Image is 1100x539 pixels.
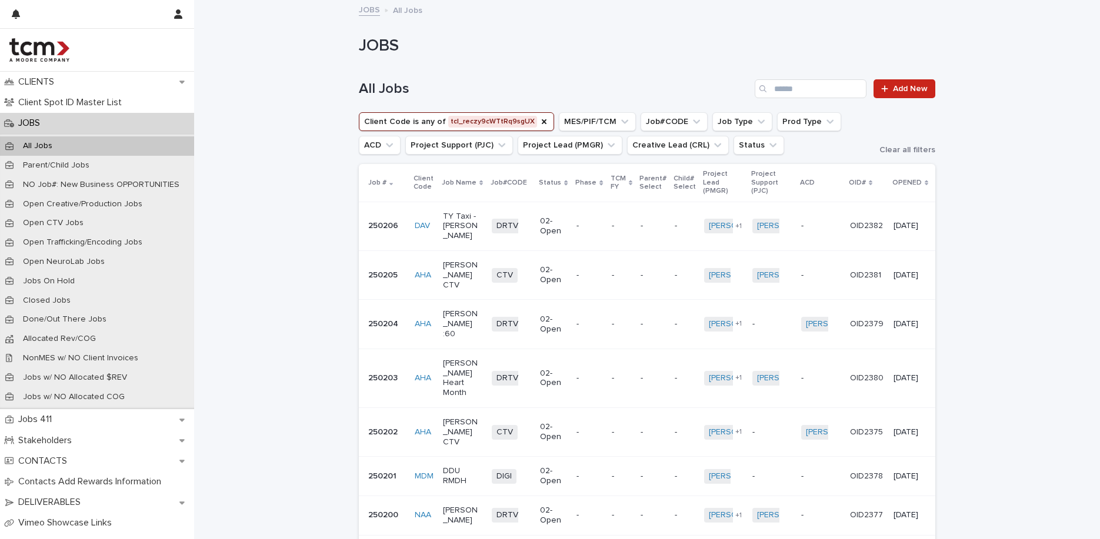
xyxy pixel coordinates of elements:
p: JOBS [14,118,49,129]
a: [PERSON_NAME]-TCM [757,510,841,520]
p: - [641,471,665,481]
p: OPENED [892,176,922,189]
button: ACD [359,136,401,155]
p: OID2375 [850,427,884,437]
div: Search [755,79,866,98]
a: [PERSON_NAME]-TCM [757,270,841,280]
p: - [576,373,602,383]
p: All Jobs [14,141,62,151]
p: Contacts Add Rewards Information [14,476,171,487]
a: AHA [415,270,431,280]
p: Open NeuroLab Jobs [14,257,114,267]
p: Job#CODE [491,176,527,189]
a: [PERSON_NAME]-TCM [709,373,793,383]
p: [DATE] [894,427,927,437]
a: AHA [415,319,431,329]
a: AHA [415,373,431,383]
p: [DATE] [894,319,927,329]
button: Client Code [359,112,554,131]
p: 250205 [368,270,405,280]
p: - [612,471,631,481]
a: [PERSON_NAME]-TCM [709,319,793,329]
p: - [641,510,665,520]
p: - [641,221,665,231]
a: NAA [415,510,431,520]
a: [PERSON_NAME]-TCM [757,221,841,231]
p: - [641,373,665,383]
p: - [675,510,695,520]
h1: JOBS [359,36,935,56]
tr: 250200NAA [PERSON_NAME]DRTV02-Open----[PERSON_NAME]-TCM +1[PERSON_NAME]-TCM -OID2377[DATE]- [359,496,989,535]
p: Jobs On Hold [14,276,84,286]
p: Closed Jobs [14,296,80,306]
a: [PERSON_NAME]-TCM [709,270,793,280]
p: Open Trafficking/Encoding Jobs [14,237,152,247]
p: DELIVERABLES [14,497,90,508]
p: - [612,221,631,231]
span: + 1 [735,374,742,381]
tr: 250201MDM DDU RMDHDIGI02-Open----[PERSON_NAME]-TCM --OID2378[DATE]- [359,457,989,496]
p: - [576,427,602,437]
p: [PERSON_NAME] CTV [443,260,482,290]
p: - [612,510,631,520]
p: Job Name [442,176,476,189]
span: + 1 [735,223,742,230]
p: - [801,510,841,520]
a: [PERSON_NAME]-TCM [709,427,793,437]
span: + 1 [735,320,742,327]
p: 02-Open [540,314,567,334]
p: Child# Select [674,172,696,194]
tr: 250202AHA [PERSON_NAME] CTVCTV02-Open----[PERSON_NAME]-TCM +1-[PERSON_NAME]-TCM OID2375[DATE]- [359,407,989,456]
p: - [641,319,665,329]
span: DRTV [492,317,523,332]
p: Project Lead (PMGR) [703,168,745,197]
p: - [641,427,665,437]
span: + 1 [735,428,742,436]
p: Jobs 411 [14,414,61,425]
p: Parent# Select [639,172,666,194]
p: 02-Open [540,422,567,442]
p: - [612,373,631,383]
p: - [612,427,631,437]
a: [PERSON_NAME]-TCM [709,471,793,481]
p: [DATE] [894,270,927,280]
p: [PERSON_NAME] CTV [443,417,482,447]
p: Phase [575,176,596,189]
p: - [576,270,602,280]
button: Job Type [712,112,772,131]
a: [PERSON_NAME]-TCM [806,319,890,329]
p: - [641,270,665,280]
p: OID2378 [850,471,884,481]
button: Creative Lead (CRL) [627,136,729,155]
p: Client Spot ID Master List [14,97,131,108]
p: Jobs w/ NO Allocated COG [14,392,134,402]
span: DRTV [492,371,523,386]
p: Open Creative/Production Jobs [14,199,152,209]
p: [DATE] [894,471,927,481]
span: DRTV [492,219,523,233]
button: Job#CODE [641,112,708,131]
span: DIGI [492,469,516,484]
p: 250202 [368,427,405,437]
p: Job # [368,176,386,189]
p: - [675,221,695,231]
p: Done/Out There Jobs [14,314,116,324]
img: 4hMmSqQkux38exxPVZHQ [9,38,69,62]
button: Prod Type [777,112,841,131]
p: - [675,319,695,329]
p: - [801,221,841,231]
a: Add New [874,79,935,98]
p: [PERSON_NAME] Heart Month [443,359,482,398]
p: 250203 [368,373,405,383]
p: 250200 [368,510,405,520]
p: TCM FY [611,172,626,194]
span: CTV [492,268,518,283]
p: TY Taxi - [PERSON_NAME] [443,212,482,241]
p: OID# [849,176,866,189]
tr: 250204AHA [PERSON_NAME] :60DRTV02-Open----[PERSON_NAME]-TCM +1-[PERSON_NAME]-TCM OID2379[DATE]- [359,300,989,349]
p: - [576,221,602,231]
p: - [576,510,602,520]
button: Clear all filters [870,146,935,154]
p: [PERSON_NAME] [443,505,482,525]
p: - [675,471,695,481]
